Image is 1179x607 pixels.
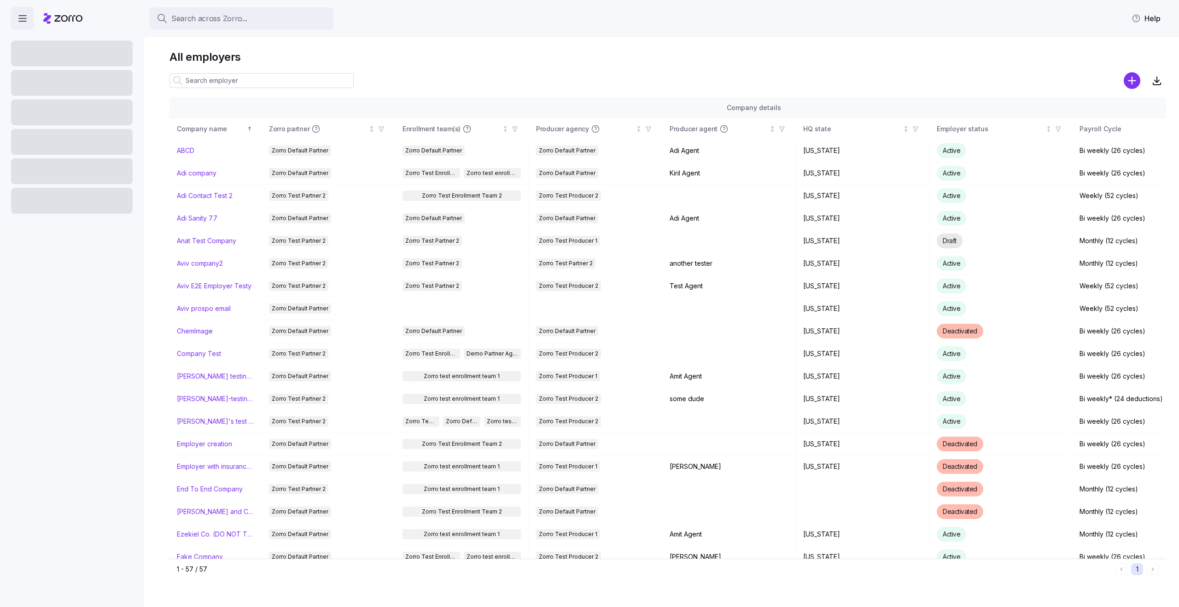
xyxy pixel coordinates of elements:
span: Zorro Default Partner [272,507,328,517]
td: [US_STATE] [796,410,929,433]
span: Active [943,372,960,380]
td: [PERSON_NAME] [662,455,796,478]
div: HQ state [803,124,901,134]
span: Zorro Test Enrollment Team 2 [422,507,502,517]
span: Zorro Test Partner 2 [272,236,326,246]
a: Employer with insurance problems [177,462,254,471]
td: Amit Agent [662,523,796,546]
span: Zorro test enrollment team 1 [424,529,500,539]
span: Zorro Test Producer 2 [539,552,598,562]
span: Deactivated [943,508,977,515]
span: Active [943,350,960,357]
td: [US_STATE] [796,162,929,185]
button: 1 [1131,563,1143,575]
div: Not sorted [368,126,375,132]
td: Test Agent [662,275,796,298]
span: Active [943,553,960,560]
span: Producer agent [670,124,718,134]
span: Zorro Test Enrollment Team 2 [422,439,502,449]
td: [US_STATE] [796,343,929,365]
span: Zorro Default Partner [272,146,328,156]
span: Zorro test enrollment team 1 [467,168,519,178]
a: Employer creation [177,439,232,449]
td: Kiril Agent [662,162,796,185]
span: Demo Partner Agency [467,349,519,359]
th: Producer agentNot sorted [662,118,796,140]
span: Zorro Test Partner 2 [272,281,326,291]
span: Zorro Test Enrollment Team 2 [405,416,437,426]
span: Zorro Default Partner [272,529,328,539]
div: Sorted ascending [246,126,253,132]
span: Zorro Default Partner [539,146,595,156]
th: HQ stateNot sorted [796,118,929,140]
span: Zorro Test Partner 2 [539,258,593,268]
span: Zorro partner [269,124,309,134]
td: Adi Agent [662,207,796,230]
span: Zorro Default Partner [539,213,595,223]
span: Zorro Test Partner 2 [272,258,326,268]
span: Deactivated [943,462,977,470]
span: Zorro Test Partner 2 [405,281,459,291]
a: [PERSON_NAME]'s test account [177,417,254,426]
span: Zorro Test Partner 2 [272,484,326,494]
span: Zorro Test Partner 2 [405,258,459,268]
div: Employer status [937,124,1044,134]
a: [PERSON_NAME] and ChemImage [177,507,254,516]
td: [US_STATE] [796,140,929,162]
span: Zorro Test Partner 2 [272,191,326,201]
a: ABCD [177,146,194,155]
div: Company name [177,124,245,134]
a: Aviv E2E Employer Testy [177,281,251,291]
input: Search employer [169,73,354,88]
span: Zorro test enrollment team 1 [424,371,500,381]
span: Zorro Test Producer 1 [539,461,597,472]
a: Company Test [177,349,221,358]
span: Deactivated [943,485,977,493]
span: Zorro Default Partner [405,146,462,156]
span: Zorro Default Partner [272,326,328,336]
span: Zorro Default Partner [539,168,595,178]
svg: add icon [1124,72,1140,89]
td: [US_STATE] [796,388,929,410]
span: Active [943,169,960,177]
span: Zorro Default Partner [539,484,595,494]
span: Zorro Default Partner [539,326,595,336]
span: Zorro Test Enrollment Team 2 [405,349,457,359]
span: Zorro Test Enrollment Team 2 [405,168,457,178]
td: [US_STATE] [796,185,929,207]
span: Zorro Default Partner [405,213,462,223]
button: Help [1124,9,1168,28]
span: Zorro Default Partner [272,461,328,472]
td: [US_STATE] [796,230,929,252]
span: Active [943,304,960,312]
button: Search across Zorro... [149,7,333,29]
span: Active [943,417,960,425]
a: Adi Sanity 7.7 [177,214,217,223]
div: Not sorted [502,126,508,132]
span: Zorro Default Partner [272,552,328,562]
span: Help [1132,13,1161,24]
td: [US_STATE] [796,252,929,275]
div: Payroll Cycle [1080,124,1177,134]
span: Active [943,530,960,538]
span: Deactivated [943,327,977,335]
span: Zorro Default Partner [272,168,328,178]
span: Zorro test enrollment team 1 [424,394,500,404]
a: Aviv company2 [177,259,223,268]
span: Active [943,259,960,267]
td: [US_STATE] [796,320,929,343]
td: [PERSON_NAME] [662,546,796,568]
th: Producer agencyNot sorted [529,118,662,140]
button: Next page [1147,563,1159,575]
span: Zorro test enrollment team 1 [467,552,519,562]
a: Fake Company [177,552,223,561]
div: Not sorted [636,126,642,132]
td: [US_STATE] [796,275,929,298]
td: [US_STATE] [796,523,929,546]
a: Adi company [177,169,216,178]
div: 1 - 57 / 57 [177,565,1112,574]
span: Search across Zorro... [171,13,247,24]
a: Aviv prospo email [177,304,231,313]
span: Zorro Test Partner 2 [272,416,326,426]
div: Not sorted [1045,126,1052,132]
